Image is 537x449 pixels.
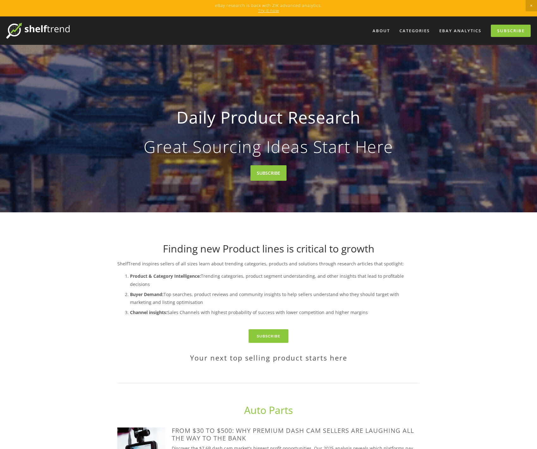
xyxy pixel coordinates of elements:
[130,273,201,279] strong: Product & Category Intelligence:
[117,243,420,255] h1: Finding new Product lines is critical to growth
[130,308,420,316] p: Sales Channels with highest probability of success with lower competition and higher margins
[6,23,70,39] img: ShelfTrend
[250,165,287,181] a: SUBSCRIBE
[130,309,167,315] strong: Channel insights:
[127,102,410,132] strong: Daily Product Research
[117,260,420,268] p: ShelfTrend inspires sellers of all sizes learn about trending categories, products and solutions ...
[368,26,394,36] a: About
[130,272,420,288] p: Trending categories, product segment understanding, and other insights that lead to profitable de...
[491,25,531,37] a: Subscribe
[435,26,485,36] a: eBay Analytics
[258,8,279,13] a: Try it now
[395,26,434,36] div: Categories
[249,329,288,343] a: Subscribe
[127,138,410,155] p: Great Sourcing Ideas Start Here
[244,403,293,417] a: Auto Parts
[130,291,164,297] strong: Buyer Demand:
[117,354,420,362] h2: Your next top selling product starts here
[130,290,420,306] p: Top searches, product reviews and community insights to help sellers understand who they should t...
[172,426,414,442] a: From $30 to $500: Why Premium Dash Cam Sellers Are Laughing All the Way to the Bank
